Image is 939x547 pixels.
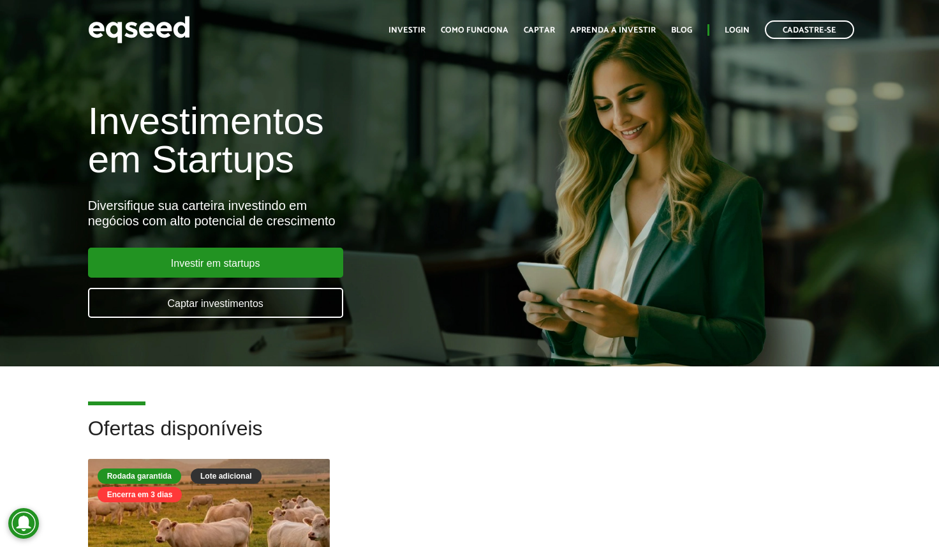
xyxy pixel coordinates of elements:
h1: Investimentos em Startups [88,102,538,179]
a: Investir [388,26,425,34]
a: Login [725,26,750,34]
a: Captar investimentos [88,288,343,318]
a: Cadastre-se [765,20,854,39]
div: Diversifique sua carteira investindo em negócios com alto potencial de crescimento [88,198,538,229]
div: Rodada garantida [98,468,181,484]
a: Aprenda a investir [570,26,656,34]
h2: Ofertas disponíveis [88,417,852,459]
a: Blog [671,26,692,34]
a: Como funciona [441,26,508,34]
div: Lote adicional [191,468,262,484]
a: Investir em startups [88,248,343,278]
a: Captar [524,26,555,34]
div: Encerra em 3 dias [98,487,182,502]
img: EqSeed [88,13,190,47]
